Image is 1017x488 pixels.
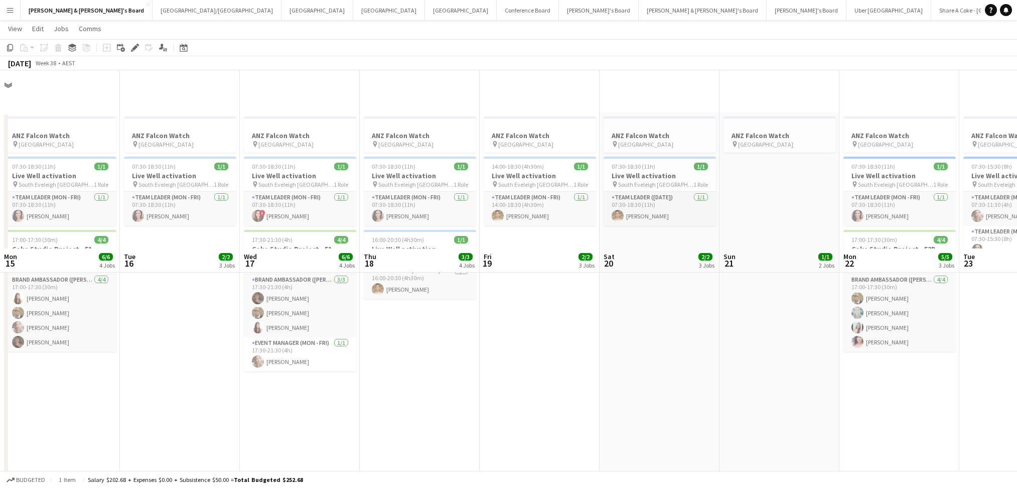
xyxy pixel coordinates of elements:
[21,1,153,20] button: [PERSON_NAME] & [PERSON_NAME]'s Board
[8,58,31,68] div: [DATE]
[79,24,101,33] span: Comms
[5,474,47,485] button: Budgeted
[153,1,281,20] button: [GEOGRAPHIC_DATA]/[GEOGRAPHIC_DATA]
[767,1,846,20] button: [PERSON_NAME]'s Board
[353,1,425,20] button: [GEOGRAPHIC_DATA]
[846,1,931,20] button: Uber [GEOGRAPHIC_DATA]
[50,22,73,35] a: Jobs
[8,24,22,33] span: View
[54,24,69,33] span: Jobs
[55,476,79,483] span: 1 item
[33,59,58,67] span: Week 38
[88,476,303,483] div: Salary $202.68 + Expenses $0.00 + Subsistence $50.00 =
[497,1,559,20] button: Conference Board
[32,24,44,33] span: Edit
[281,1,353,20] button: [GEOGRAPHIC_DATA]
[62,59,75,67] div: AEST
[234,476,303,483] span: Total Budgeted $252.68
[75,22,105,35] a: Comms
[4,22,26,35] a: View
[639,1,767,20] button: [PERSON_NAME] & [PERSON_NAME]'s Board
[16,476,45,483] span: Budgeted
[559,1,639,20] button: [PERSON_NAME]'s Board
[28,22,48,35] a: Edit
[425,1,497,20] button: [GEOGRAPHIC_DATA]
